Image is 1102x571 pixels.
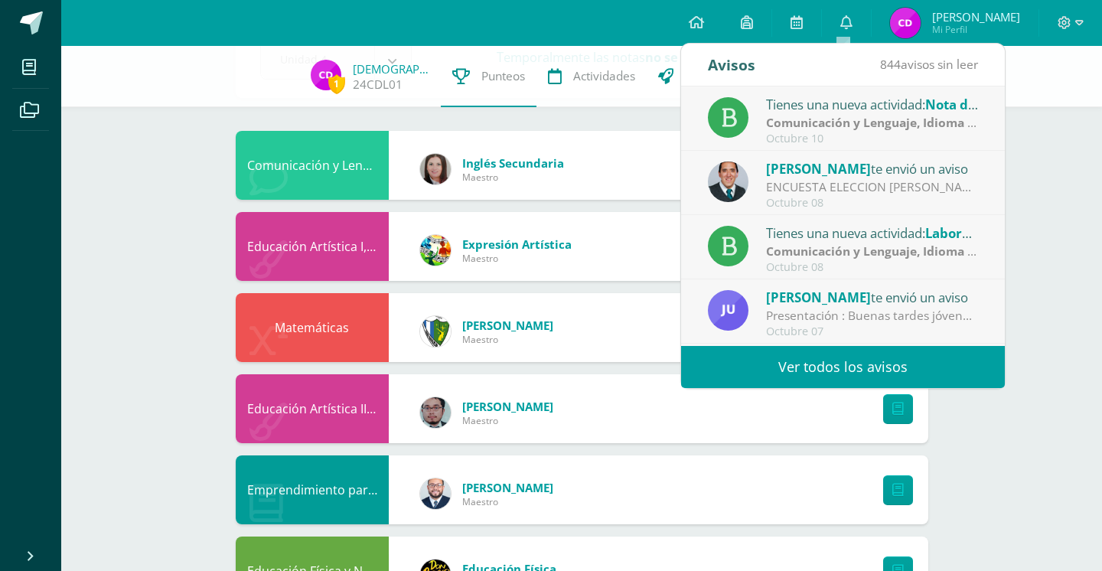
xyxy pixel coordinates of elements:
div: Presentación : Buenas tardes jóvenes, gusto en saludarlos. Varios me han hecho la solicitud de la... [766,307,979,325]
img: 9fc6919c4ddf501a64a63e09c246e7e8.png [311,60,341,90]
div: ENCUESTA ELECCION DE CARRERA IV BACHILLERATO 2026 - ELECCION FINAL-: Estimados Estudiantes de III... [766,178,979,196]
span: Maestro [462,252,572,265]
span: Maestro [462,495,553,508]
img: d7d6d148f6dec277cbaab50fee73caa7.png [420,316,451,347]
span: Expresión Artística [462,237,572,252]
div: Educación Artística II, Artes Plásticas [236,374,389,443]
img: 8af0450cf43d44e38c4a1497329761f3.png [420,154,451,184]
a: Ver todos los avisos [681,346,1005,388]
div: Octubre 08 [766,197,979,210]
a: 24CDL01 [353,77,403,93]
div: Octubre 10 [766,132,979,145]
span: [PERSON_NAME] [462,318,553,333]
img: 159e24a6ecedfdf8f489544946a573f0.png [420,235,451,266]
a: Actividades [536,46,647,107]
strong: Comunicación y Lenguaje, Idioma Español [766,243,1014,259]
div: Tienes una nueva actividad: [766,223,979,243]
span: Nota de prueba de logro [925,96,1080,113]
span: avisos sin leer [880,56,978,73]
div: Tienes una nueva actividad: [766,94,979,114]
div: te envió un aviso [766,287,979,307]
a: Trayectoria [647,46,758,107]
span: Maestro [462,171,564,184]
div: Avisos [708,44,755,86]
span: [PERSON_NAME] [766,289,871,306]
img: 0261123e46d54018888246571527a9cf.png [708,290,748,331]
span: Punteos [481,68,525,84]
div: Comunicación y Lenguaje, Idioma Extranjero Inglés [236,131,389,200]
span: [PERSON_NAME] [766,160,871,178]
span: Inglés Secundaria [462,155,564,171]
div: Octubre 08 [766,261,979,274]
span: [PERSON_NAME] [462,480,553,495]
span: Maestro [462,414,553,427]
div: Octubre 07 [766,325,979,338]
span: [PERSON_NAME] [462,399,553,414]
img: 2306758994b507d40baaa54be1d4aa7e.png [708,162,748,202]
span: 1 [328,74,345,93]
span: [PERSON_NAME] [932,9,1020,24]
strong: Comunicación y Lenguaje, Idioma Español [766,114,1014,131]
span: Maestro [462,333,553,346]
span: 844 [880,56,901,73]
span: Mi Perfil [932,23,1020,36]
a: Punteos [441,46,536,107]
div: Matemáticas [236,293,389,362]
img: eaa624bfc361f5d4e8a554d75d1a3cf6.png [420,478,451,509]
div: | Prueba de Logro [766,114,979,132]
a: [DEMOGRAPHIC_DATA][PERSON_NAME] [353,61,429,77]
img: 5fac68162d5e1b6fbd390a6ac50e103d.png [420,397,451,428]
div: Educación Artística I, Música y Danza [236,212,389,281]
div: | Prueba de Proceso [766,243,979,260]
div: te envió un aviso [766,158,979,178]
span: Actividades [573,68,635,84]
img: 9fc6919c4ddf501a64a63e09c246e7e8.png [890,8,921,38]
div: Emprendimiento para la Productividad [236,455,389,524]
